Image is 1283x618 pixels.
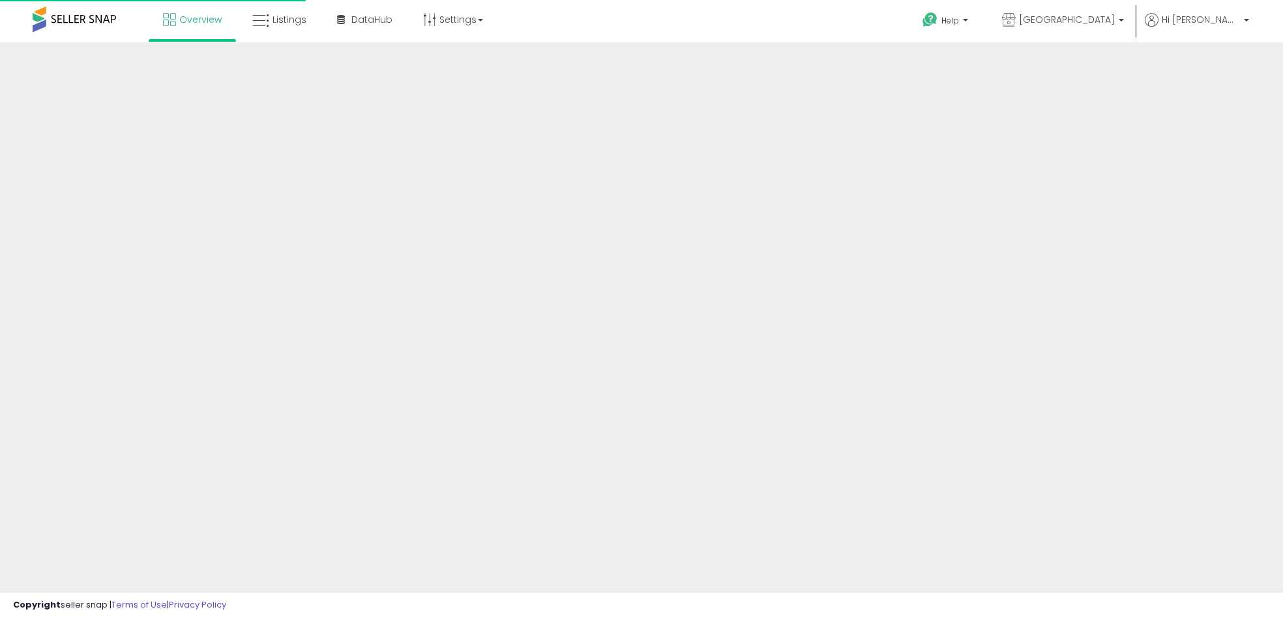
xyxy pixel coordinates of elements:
span: DataHub [351,13,392,26]
span: [GEOGRAPHIC_DATA] [1019,13,1115,26]
span: Overview [179,13,222,26]
a: Hi [PERSON_NAME] [1145,13,1249,42]
span: Help [941,15,959,26]
span: Hi [PERSON_NAME] [1162,13,1240,26]
span: Listings [273,13,306,26]
a: Help [912,2,981,42]
i: Get Help [922,12,938,28]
